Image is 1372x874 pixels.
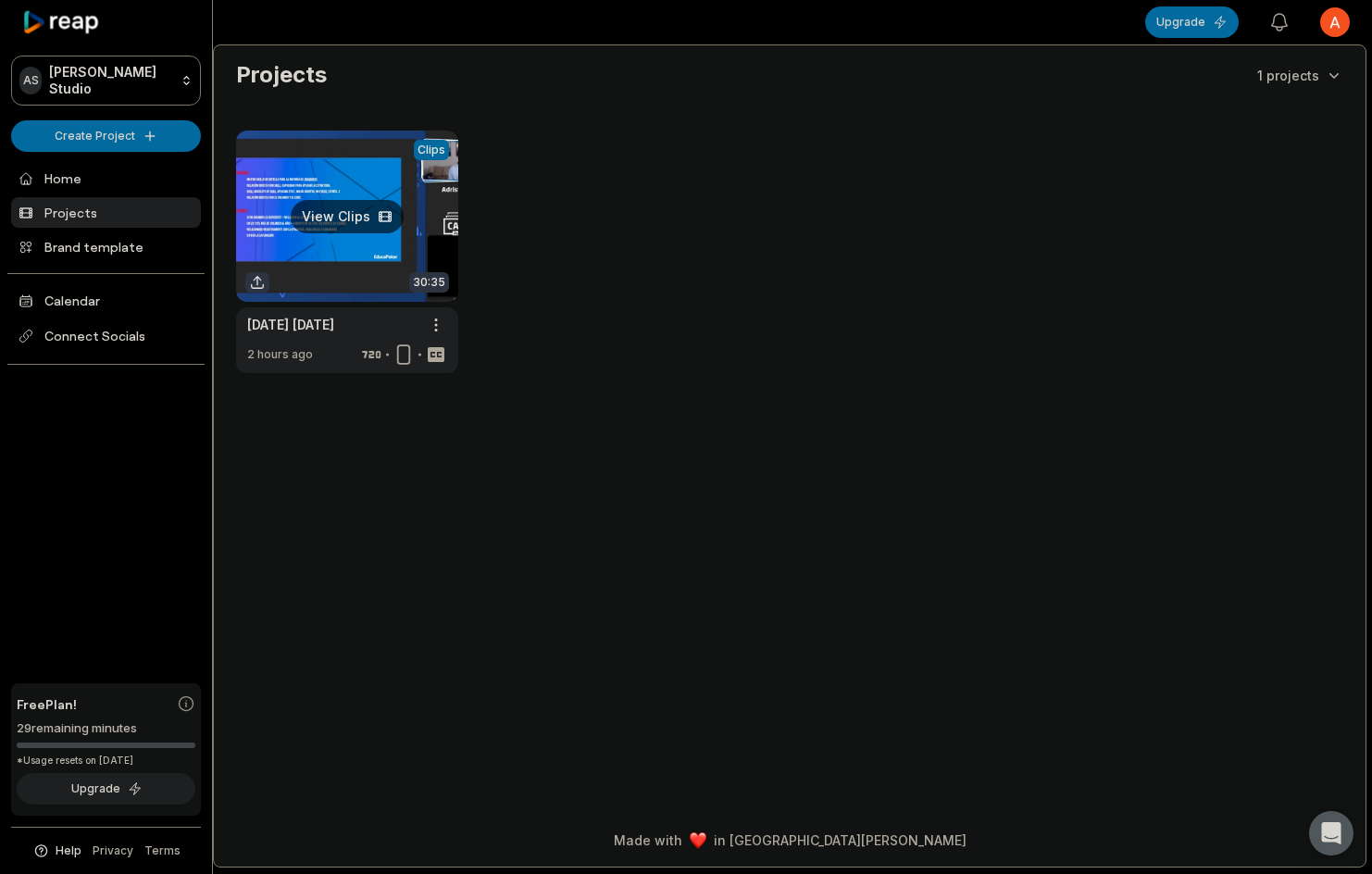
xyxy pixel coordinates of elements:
[93,843,133,859] a: Privacy
[49,64,173,97] p: [PERSON_NAME] Studio
[56,843,81,859] span: Help
[236,60,327,90] h2: Projects
[247,315,334,334] a: [DATE] [DATE]
[19,67,42,94] div: AS
[17,773,195,805] button: Upgrade
[144,843,181,859] a: Terms
[17,754,195,768] div: *Usage resets on [DATE]
[1145,6,1239,38] button: Upgrade
[11,120,201,152] button: Create Project
[11,197,201,228] a: Projects
[11,163,201,194] a: Home
[17,719,195,738] div: 29 remaining minutes
[32,843,81,859] button: Help
[11,319,201,353] span: Connect Socials
[690,832,706,849] img: heart emoji
[11,285,201,316] a: Calendar
[1257,66,1343,85] button: 1 projects
[1309,811,1353,855] div: Open Intercom Messenger
[11,231,201,262] a: Brand template
[231,830,1349,850] div: Made with in [GEOGRAPHIC_DATA][PERSON_NAME]
[17,694,77,714] span: Free Plan!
